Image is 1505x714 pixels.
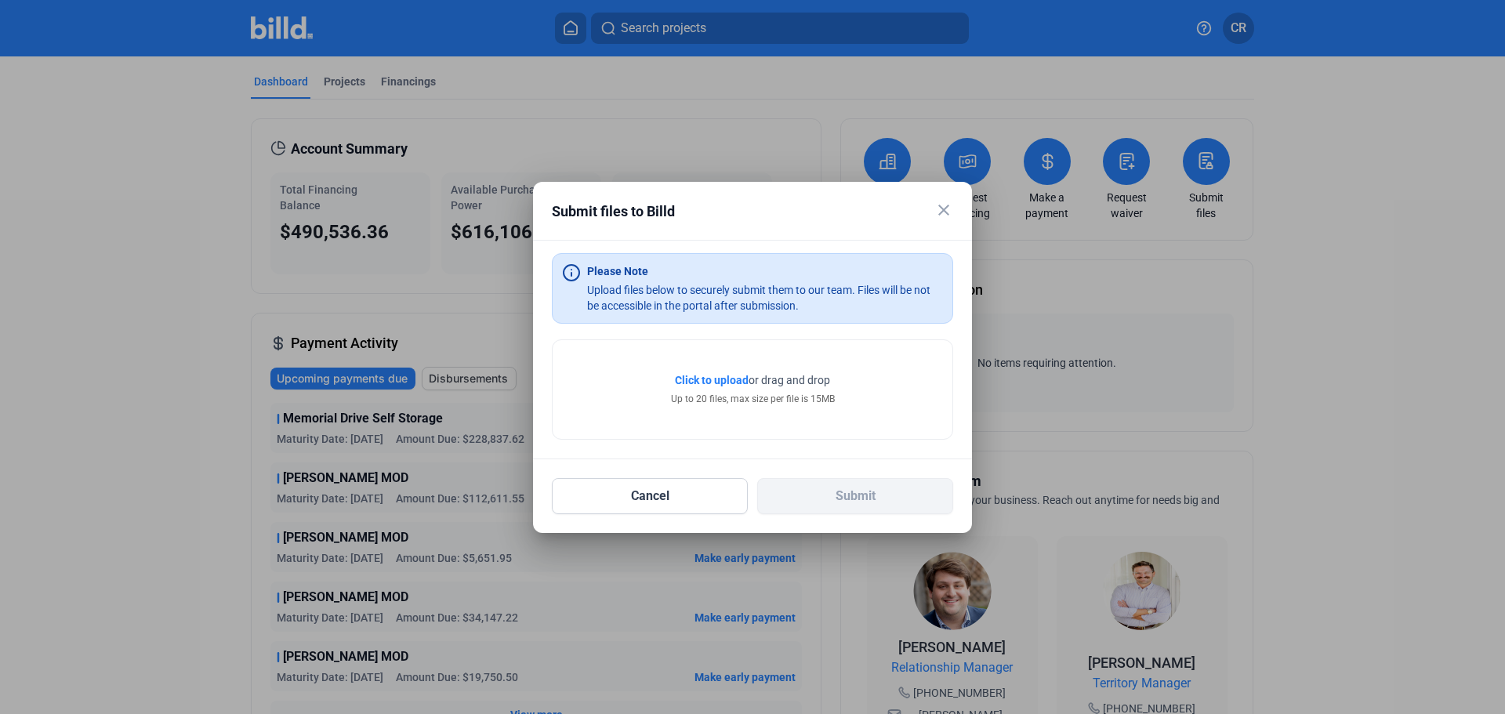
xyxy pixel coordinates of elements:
mat-icon: close [934,201,953,219]
div: Please Note [587,263,648,279]
div: Up to 20 files, max size per file is 15MB [671,392,835,406]
span: or drag and drop [749,372,830,388]
button: Cancel [552,478,748,514]
div: Submit files to Billd [552,201,914,223]
button: Submit [757,478,953,514]
div: Upload files below to securely submit them to our team. Files will be not be accessible in the po... [587,282,943,314]
span: Click to upload [675,374,749,386]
